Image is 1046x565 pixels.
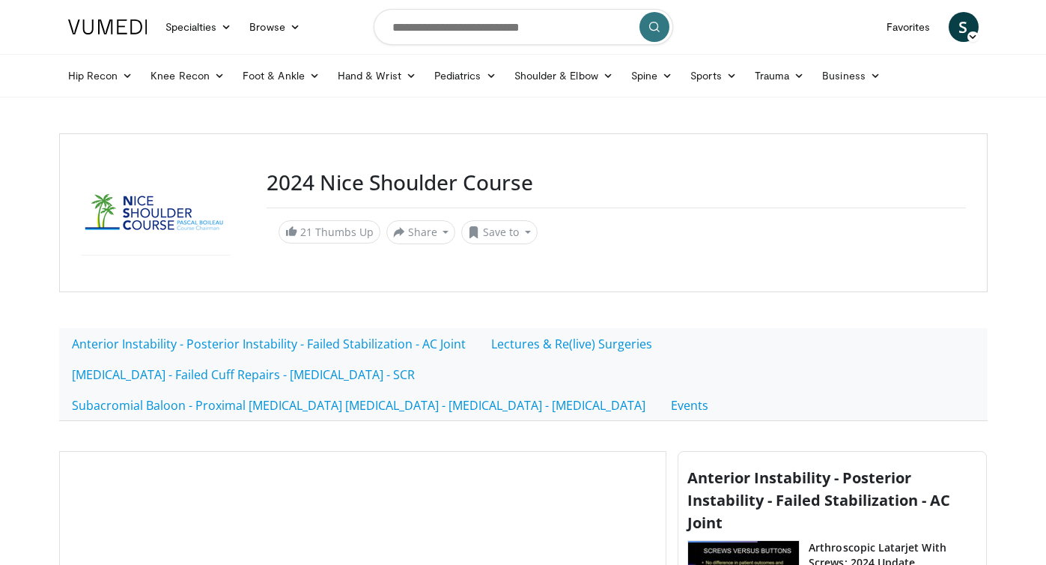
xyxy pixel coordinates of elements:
[658,390,721,421] a: Events
[300,225,312,239] span: 21
[142,61,234,91] a: Knee Recon
[267,170,966,196] h3: 2024 Nice Shoulder Course
[949,12,979,42] a: S
[622,61,681,91] a: Spine
[681,61,746,91] a: Sports
[386,220,456,244] button: Share
[813,61,890,91] a: Business
[279,220,380,244] a: 21 Thumbs Up
[59,61,142,91] a: Hip Recon
[59,359,428,390] a: [MEDICAL_DATA] - Failed Cuff Repairs - [MEDICAL_DATA] - SCR
[746,61,814,91] a: Trauma
[478,328,665,360] a: Lectures & Re(live) Surgeries
[878,12,940,42] a: Favorites
[59,328,478,360] a: Anterior Instability - Posterior Instability - Failed Stabilization - AC Joint
[240,12,309,42] a: Browse
[425,61,505,91] a: Pediatrics
[687,468,950,533] span: Anterior Instability - Posterior Instability - Failed Stabilization - AC Joint
[156,12,241,42] a: Specialties
[68,19,148,34] img: VuMedi Logo
[234,61,329,91] a: Foot & Ankle
[59,390,658,421] a: Subacromial Baloon - Proximal [MEDICAL_DATA] [MEDICAL_DATA] - [MEDICAL_DATA] - [MEDICAL_DATA]
[329,61,425,91] a: Hand & Wrist
[461,220,538,244] button: Save to
[374,9,673,45] input: Search topics, interventions
[505,61,622,91] a: Shoulder & Elbow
